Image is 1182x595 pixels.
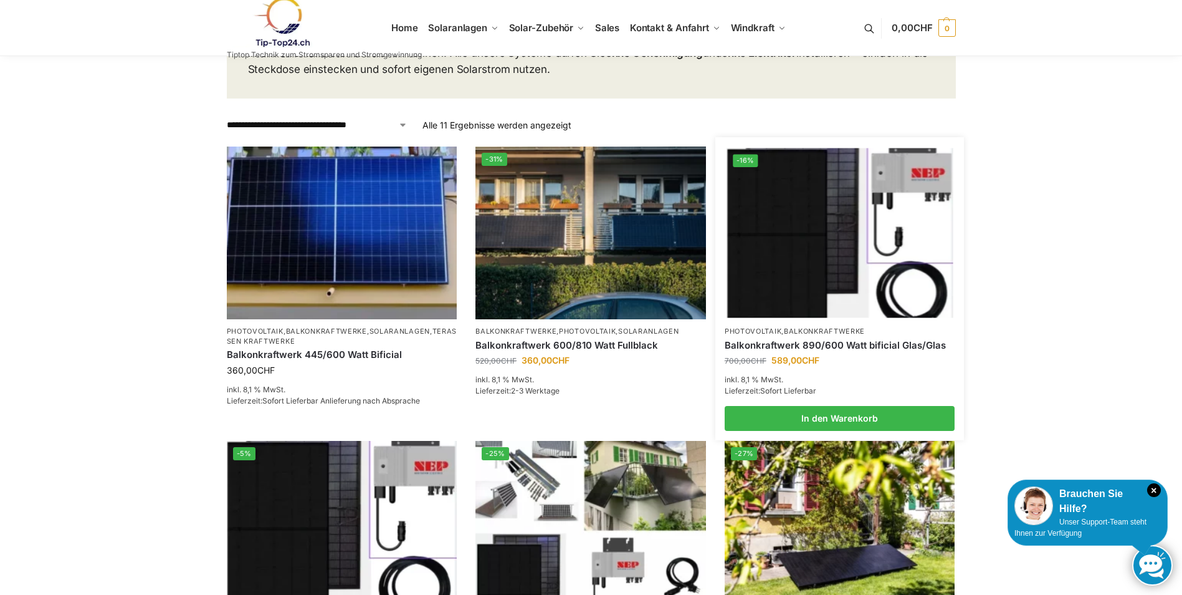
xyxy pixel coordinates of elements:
[1014,486,1161,516] div: Brauchen Sie Hilfe?
[725,386,816,395] span: Lieferzeit:
[727,148,953,318] img: Bificiales Hochleistungsmodul
[559,327,616,336] a: Photovoltaik
[511,386,560,395] span: 2-3 Werktage
[760,386,816,395] span: Sofort Lieferbar
[522,355,570,365] bdi: 360,00
[262,396,420,405] span: Sofort Lieferbar Anlieferung nach Absprache
[725,356,766,365] bdi: 700,00
[227,365,275,375] bdi: 360,00
[227,327,457,345] a: Terassen Kraftwerke
[257,365,275,375] span: CHF
[227,119,408,132] select: Shop-Reihenfolge
[725,327,781,336] a: Photovoltaik
[892,22,932,34] span: 0,00
[727,148,953,318] a: -16%Bificiales Hochleistungsmodul
[1147,483,1161,497] i: Schließen
[725,374,955,385] p: inkl. 8,1 % MwSt.
[422,119,571,132] p: Alle 11 Ergebnisse werden angezeigt
[630,22,709,34] span: Kontakt & Anfahrt
[475,327,556,336] a: Balkonkraftwerke
[771,355,819,365] bdi: 589,00
[475,339,706,352] a: Balkonkraftwerk 600/810 Watt Fullblack
[751,356,766,365] span: CHF
[509,22,574,34] span: Solar-Zubehör
[552,355,570,365] span: CHF
[938,19,956,37] span: 0
[725,327,955,336] p: ,
[475,147,706,319] img: 2 Balkonkraftwerke
[475,356,517,365] bdi: 520,00
[475,147,706,319] a: -31%2 Balkonkraftwerke
[227,51,422,59] p: Tiptop Technik zum Stromsparen und Stromgewinnung
[227,349,457,361] a: Balkonkraftwerk 445/600 Watt Bificial
[428,22,487,34] span: Solaranlagen
[286,327,367,336] a: Balkonkraftwerke
[1014,518,1146,538] span: Unser Support-Team steht Ihnen zur Verfügung
[501,356,517,365] span: CHF
[913,22,933,34] span: CHF
[1014,486,1053,525] img: Customer service
[618,327,679,336] a: Solaranlagen
[369,327,430,336] a: Solaranlagen
[802,355,819,365] span: CHF
[475,374,706,385] p: inkl. 8,1 % MwSt.
[227,147,457,319] img: Solaranlage für den kleinen Balkon
[595,22,620,34] span: Sales
[227,327,284,336] a: Photovoltaik
[725,339,955,352] a: Balkonkraftwerk 890/600 Watt bificial Glas/Glas
[227,327,457,346] p: , , ,
[784,327,865,336] a: Balkonkraftwerke
[227,396,420,405] span: Lieferzeit:
[475,386,560,395] span: Lieferzeit:
[475,327,706,336] p: , ,
[725,406,955,431] a: In den Warenkorb legen: „Balkonkraftwerk 890/600 Watt bificial Glas/Glas“
[227,384,457,395] p: inkl. 8,1 % MwSt.
[892,9,955,47] a: 0,00CHF 0
[731,22,774,34] span: Windkraft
